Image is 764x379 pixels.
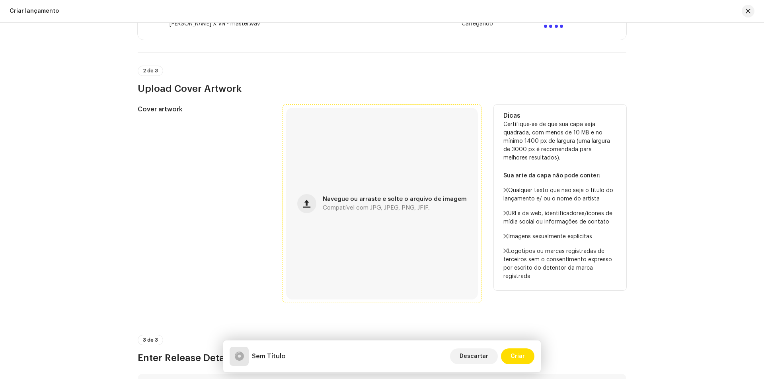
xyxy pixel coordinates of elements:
h3: Upload Cover Artwork [138,82,626,95]
span: Carregando [462,21,493,27]
span: 2 de 3 [143,68,158,73]
span: Descartar [460,348,488,364]
span: 3 de 3 [143,338,158,342]
span: Criar [511,348,525,364]
p: URLs da web, identificadores/ícones de mídia social ou informações de contato [503,210,617,226]
button: Descartar [450,348,498,364]
h3: Enter Release Details [138,352,626,364]
p: Sua arte da capa não pode conter: [503,172,617,180]
p: Imagens sexualmente explícitas [503,233,617,241]
p: Logotipos ou marcas registradas de terceiros sem o consentimento expresso por escrito do detentor... [503,247,617,281]
h5: Dicas [503,111,617,121]
p: Qualquer texto que não seja o título do lançamento e/ ou o nome do artista [503,187,617,203]
td: [PERSON_NAME] X VN - master.wav [166,11,294,37]
span: Navegue ou arraste e solte o arquivo de imagem [323,196,467,202]
button: Criar [501,348,534,364]
h5: Sem Título [252,352,286,361]
h5: Cover artwork [138,105,270,114]
p: Certifique-se de que sua capa seja quadrada, com menos de 10 MB e no mínimo 1400 px de largura (u... [503,121,617,281]
span: Compatível com JPG, JPEG, PNG, JFIF. [323,205,430,211]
